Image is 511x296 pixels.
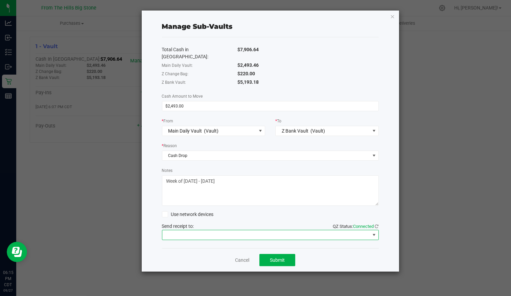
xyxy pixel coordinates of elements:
span: Z Change Bag: [162,72,189,76]
div: Manage Sub-Vaults [162,21,233,32]
span: Connected [353,224,374,229]
button: Submit [259,254,295,266]
label: Reason [162,143,177,149]
span: Z Bank Vault [282,128,308,134]
label: Notes [162,167,173,174]
span: Cash Amount to Move [162,94,203,99]
span: (Vault) [310,128,325,134]
span: Submit [270,257,285,263]
iframe: Resource center [7,242,27,262]
span: Main Daily Vault [168,128,202,134]
span: Total Cash in [GEOGRAPHIC_DATA]: [162,47,209,59]
span: $7,906.64 [237,47,259,52]
span: Main Daily Vault: [162,63,193,68]
span: $2,493.46 [237,62,259,68]
span: Send receipt to: [162,223,194,229]
span: Z Bank Vault: [162,80,186,85]
label: To [275,118,281,124]
label: Use network devices [162,211,214,218]
a: Cancel [235,257,249,264]
span: $5,193.18 [237,79,259,85]
span: (Vault) [204,128,218,134]
span: QZ Status: [333,224,379,229]
span: $220.00 [237,71,255,76]
span: Cash Drop [162,151,370,160]
label: From [162,118,173,124]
